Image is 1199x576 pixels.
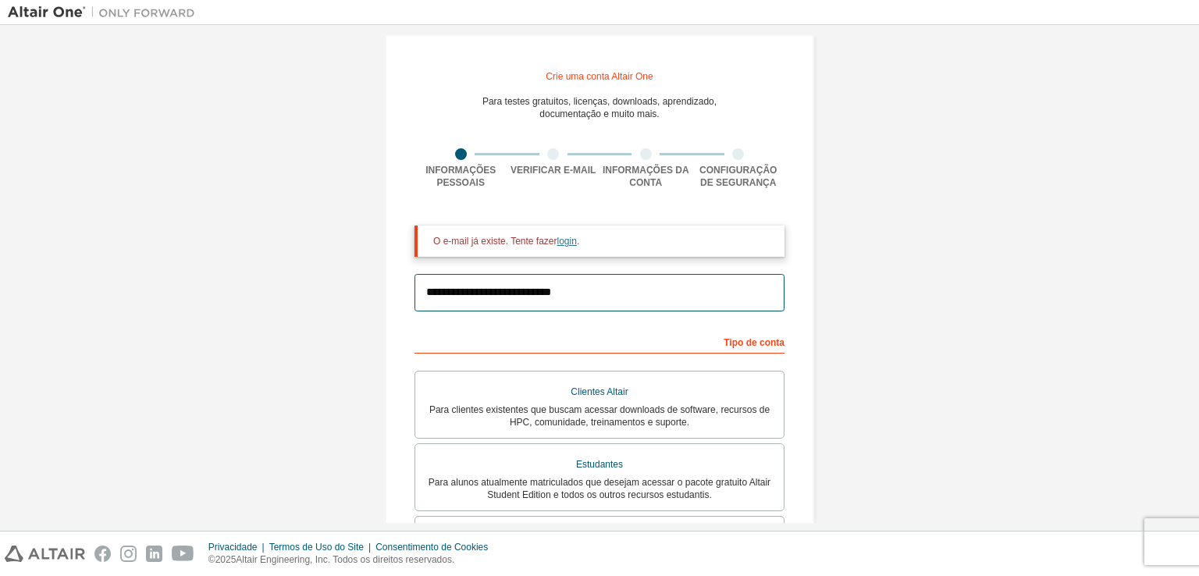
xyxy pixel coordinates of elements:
[724,337,785,348] font: Tipo de conta
[577,236,579,247] font: .
[557,236,577,247] a: login
[94,546,111,562] img: facebook.svg
[5,546,85,562] img: altair_logo.svg
[576,459,623,470] font: Estudantes
[429,404,770,428] font: Para clientes existentes que buscam acessar downloads de software, recursos de HPC, comunidade, t...
[172,546,194,562] img: youtube.svg
[208,554,215,565] font: ©
[146,546,162,562] img: linkedin.svg
[208,542,258,553] font: Privacidade
[699,165,777,188] font: Configuração de segurança
[425,165,496,188] font: Informações pessoais
[120,546,137,562] img: instagram.svg
[433,236,557,247] font: O e-mail já existe. Tente fazer
[511,165,596,176] font: Verificar e-mail
[429,477,770,500] font: Para alunos atualmente matriculados que desejam acessar o pacote gratuito Altair Student Edition ...
[546,71,653,82] font: Crie uma conta Altair One
[375,542,488,553] font: Consentimento de Cookies
[215,554,237,565] font: 2025
[269,542,364,553] font: Termos de Uso do Site
[482,96,717,107] font: Para testes gratuitos, licenças, downloads, aprendizado,
[236,554,454,565] font: Altair Engineering, Inc. Todos os direitos reservados.
[8,5,203,20] img: Altair Um
[571,386,628,397] font: Clientes Altair
[603,165,689,188] font: Informações da conta
[539,108,659,119] font: documentação e muito mais.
